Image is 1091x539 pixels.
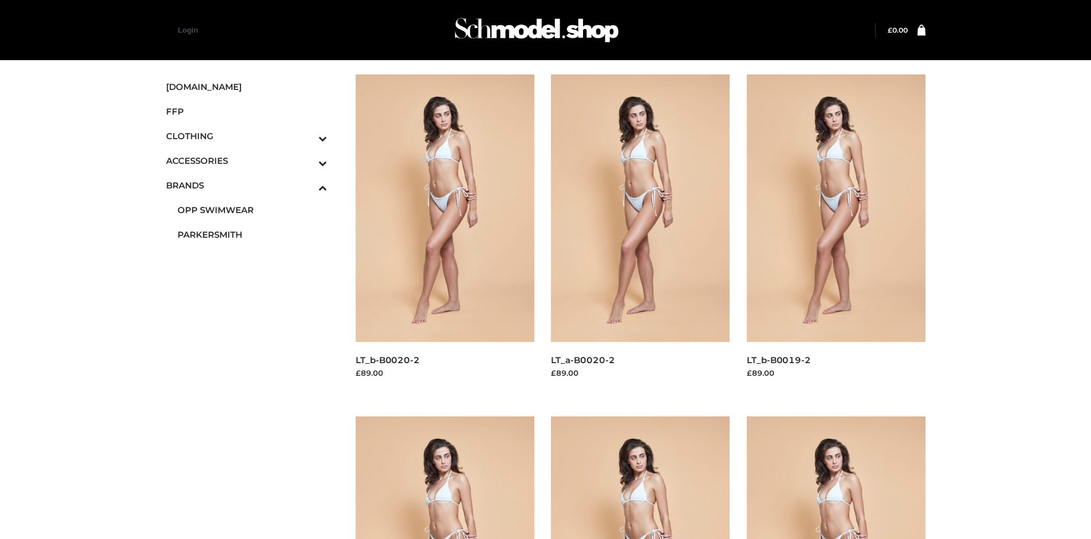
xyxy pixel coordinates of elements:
a: CLOTHINGToggle Submenu [166,124,328,148]
span: CLOTHING [166,129,328,143]
a: FFP [166,99,328,124]
span: OPP SWIMWEAR [178,203,328,217]
span: ACCESSORIES [166,154,328,167]
button: Toggle Submenu [287,173,327,198]
img: Schmodel Admin 964 [451,7,623,53]
span: FFP [166,105,328,118]
button: Toggle Submenu [287,124,327,148]
span: PARKERSMITH [178,228,328,241]
div: £89.00 [551,367,730,379]
bdi: 0.00 [888,26,908,34]
a: Login [178,26,198,34]
a: LT_b-B0019-2 [747,355,811,365]
a: [DOMAIN_NAME] [166,74,328,99]
span: BRANDS [166,179,328,192]
button: Toggle Submenu [287,148,327,173]
a: ACCESSORIESToggle Submenu [166,148,328,173]
a: BRANDSToggle Submenu [166,173,328,198]
div: £89.00 [356,367,534,379]
a: LT_b-B0020-2 [356,355,420,365]
span: £ [888,26,892,34]
span: [DOMAIN_NAME] [166,80,328,93]
a: OPP SWIMWEAR [178,198,328,222]
a: PARKERSMITH [178,222,328,247]
div: £89.00 [747,367,925,379]
a: LT_a-B0020-2 [551,355,615,365]
a: £0.00 [888,26,908,34]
